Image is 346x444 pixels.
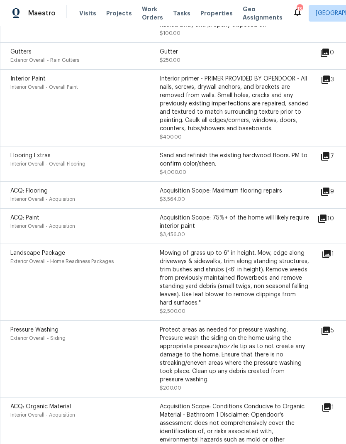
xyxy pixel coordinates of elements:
[160,232,185,237] span: $3,456.00
[10,250,65,256] span: Landscape Package
[106,9,132,17] span: Projects
[10,197,75,202] span: Interior Overall - Acquisition
[10,215,39,221] span: ACQ: Paint
[297,5,302,13] div: 13
[10,336,66,341] span: Exterior Overall - Siding
[160,385,181,390] span: $200.00
[10,49,32,55] span: Gutters
[10,76,46,82] span: Interior Paint
[28,9,56,17] span: Maestro
[10,404,71,410] span: ACQ: Organic Material
[160,134,182,139] span: $400.00
[160,151,309,168] div: Sand and refinish the existing hardwood floors. PM to confirm color/sheen.
[173,10,190,16] span: Tasks
[160,249,309,307] div: Mowing of grass up to 6" in height. Mow, edge along driveways & sidewalks, trim along standing st...
[10,412,75,417] span: Interior Overall - Acquisition
[160,170,186,175] span: $4,000.00
[10,161,85,166] span: Interior Overall - Overall Flooring
[160,197,185,202] span: $3,564.00
[10,259,114,264] span: Exterior Overall - Home Readiness Packages
[160,75,309,133] div: Interior primer - PRIMER PROVIDED BY OPENDOOR - All nails, screws, drywall anchors, and brackets ...
[200,9,233,17] span: Properties
[160,58,180,63] span: $250.00
[10,153,51,159] span: Flooring Extras
[160,48,309,56] div: Gutter
[243,5,283,22] span: Geo Assignments
[79,9,96,17] span: Visits
[160,309,185,314] span: $2,500.00
[142,5,163,22] span: Work Orders
[10,85,78,90] span: Interior Overall - Overall Paint
[160,187,309,195] div: Acquisition Scope: Maximum flooring repairs
[160,326,309,384] div: Protect areas as needed for pressure washing. Pressure wash the siding on the home using the appr...
[10,58,79,63] span: Exterior Overall - Rain Gutters
[160,31,180,36] span: $100.00
[10,224,75,229] span: Interior Overall - Acquisition
[160,214,309,230] div: Acquisition Scope: 75%+ of the home will likely require interior paint
[10,327,58,333] span: Pressure Washing
[10,188,48,194] span: ACQ: Flooring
